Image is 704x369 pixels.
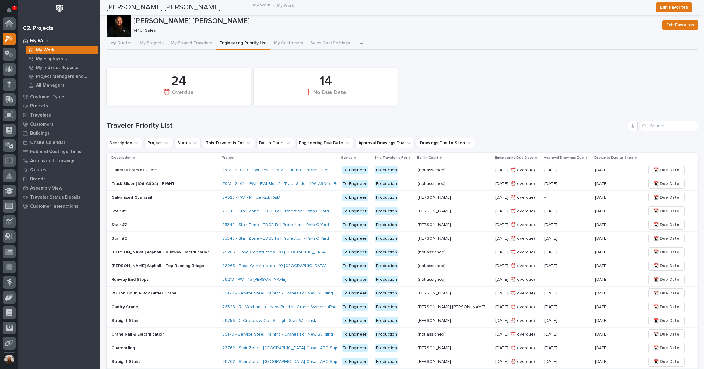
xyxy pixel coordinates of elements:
[30,103,48,109] p: Projects
[23,46,100,54] a: My Work
[418,303,487,310] p: [PERSON_NAME] [PERSON_NAME]
[495,344,536,351] p: [DATE] (⏰ overdue)
[111,276,150,282] p: Runway End Stops
[203,138,254,148] button: This Traveler is For
[418,276,447,282] p: (not assigned)
[418,180,447,186] p: (not assigned)
[18,129,100,138] a: Buildings
[18,202,100,211] a: Customer Interactions
[595,207,609,214] p: [DATE]
[342,331,368,338] div: To Engineer
[54,3,65,14] img: Workspace Logo
[495,194,536,200] p: [DATE] (⏰ overdue)
[107,273,698,287] tr: Runway End StopsRunway End Stops 26213 - PWI - 15 [PERSON_NAME] To EngineerProduction(not assigne...
[30,186,62,191] p: Assembly View
[342,235,368,242] div: To Engineer
[418,317,452,323] p: [PERSON_NAME]
[117,89,240,102] div: ⏰ Overdue
[18,101,100,110] a: Projects
[222,277,287,282] a: 26213 - PWI - 15 [PERSON_NAME]
[495,180,536,186] p: [DATE] (⏰ overdue)
[648,193,685,202] button: 📆 Due Date
[167,37,216,50] button: My Project Travelers
[13,6,16,10] p: 2
[375,290,398,297] div: Production
[296,138,353,148] button: Engineering Due Date
[595,344,609,351] p: [DATE]
[648,357,685,367] button: 📆 Due Date
[648,165,685,175] button: 📆 Due Date
[222,291,333,296] a: 26179 - Service Steel Framing - Cranes For New Building
[36,74,96,79] p: Project Managers and Engineers
[648,316,685,325] button: 📆 Due Date
[342,344,368,352] div: To Engineer
[418,262,447,269] p: (not assigned)
[111,331,166,337] p: Crane Rail & Electrification
[653,249,679,256] span: 📆 Due Date
[648,247,685,257] button: 📆 Due Date
[30,158,76,164] p: Automated Drawings
[111,317,139,323] p: Straight Stair
[595,290,609,296] p: [DATE]
[375,276,398,284] div: Production
[648,288,685,298] button: 📆 Due Date
[418,235,452,241] p: [PERSON_NAME]
[107,138,142,148] button: Description
[216,37,270,50] button: Engineering Priority List
[544,305,590,310] p: [DATE]
[18,110,100,120] a: Travelers
[418,331,447,337] p: (not assigned)
[23,63,100,72] a: My Indirect Reports
[653,262,679,270] span: 📆 Due Date
[648,206,685,216] button: 📆 Due Date
[375,180,398,188] div: Production
[544,209,590,214] p: [DATE]
[595,303,609,310] p: [DATE]
[222,155,234,161] p: Project
[342,317,368,325] div: To Engineer
[375,207,398,215] div: Production
[222,181,343,186] a: T&M - 24011 - PWI - PWI Bldg 2 - Track Slider (106-AS04) - Right
[653,194,679,201] span: 📆 Due Date
[222,332,333,337] a: 26179 - Service Steel Framing - Cranes For New Building
[342,290,368,297] div: To Engineer
[595,194,609,200] p: [DATE]
[342,166,368,174] div: To Engineer
[264,89,387,102] div: ❗ No Due Date
[18,174,100,183] a: Brands
[418,344,452,351] p: [PERSON_NAME]
[595,221,609,228] p: [DATE]
[30,149,81,155] p: Fab and Coatings Items
[653,290,679,297] span: 📆 Due Date
[111,303,139,310] p: Gantry Crane
[30,113,51,118] p: Travelers
[544,222,590,228] p: [DATE]
[418,221,452,228] p: [PERSON_NAME]
[595,262,609,269] p: [DATE]
[375,331,398,338] div: Production
[495,331,536,337] p: [DATE] (⏰ overdue)
[222,222,329,228] a: 25348 - Stair Zone - EDGE Fall Protection - Path C Yard
[648,343,685,353] button: 📆 Due Date
[595,249,609,255] p: [DATE]
[595,235,609,241] p: [DATE]
[222,168,330,173] a: T&M - 24009 - PWI - PWI Bldg 2 - Handrail Bracket - Left
[30,195,80,200] p: Traveler Status Details
[107,204,698,218] tr: Stair #1Stair #1 25348 - Stair Zone - EDGE Fall Protection - Path C Yard To EngineerProduction[PE...
[544,168,590,173] p: [DATE]
[653,303,679,311] span: 📆 Due Date
[648,179,685,189] button: 📆 Due Date
[18,147,100,156] a: Fab and Coatings Items
[418,207,452,214] p: [PERSON_NAME]
[418,194,452,200] p: [PERSON_NAME]
[544,263,590,269] p: [DATE]
[544,332,590,337] p: [DATE]
[375,344,398,352] div: Production
[375,194,398,201] div: Production
[111,235,128,241] p: Stair #3
[222,318,319,323] a: 26756 - C Cretors & Co - Straight Stair With Install
[111,155,132,161] p: Description
[648,261,685,271] button: 📆 Due Date
[342,249,368,256] div: To Engineer
[544,195,590,200] p: -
